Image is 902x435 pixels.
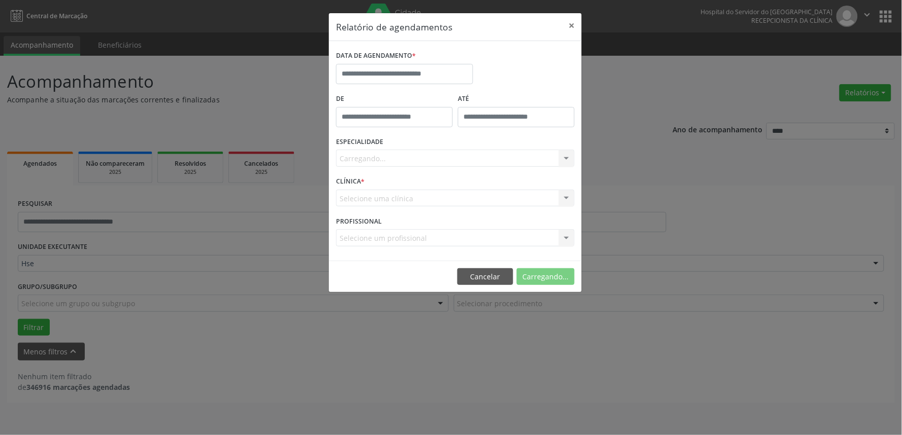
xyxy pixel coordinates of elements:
label: ATÉ [458,91,575,107]
label: CLÍNICA [336,174,364,190]
h5: Relatório de agendamentos [336,20,452,33]
label: DATA DE AGENDAMENTO [336,48,416,64]
button: Cancelar [457,268,513,285]
button: Carregando... [517,268,575,285]
button: Close [561,13,582,38]
label: De [336,91,453,107]
label: ESPECIALIDADE [336,134,383,150]
label: PROFISSIONAL [336,213,382,229]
